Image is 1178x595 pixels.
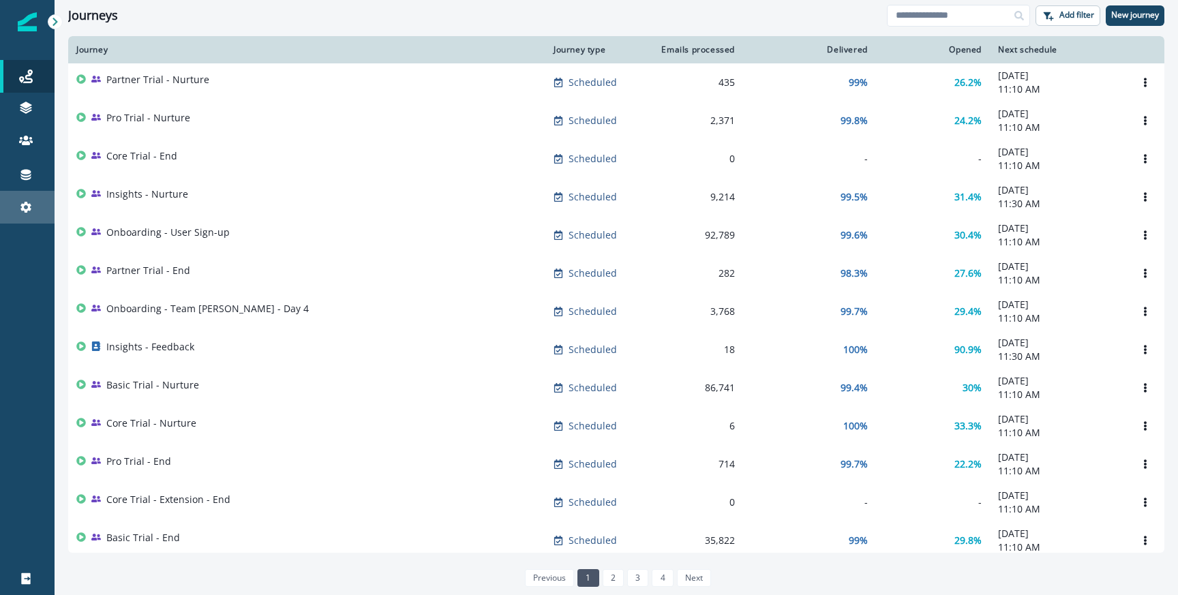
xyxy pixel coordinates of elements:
div: 0 [656,495,735,509]
p: 26.2% [954,76,982,89]
button: New journey [1106,5,1164,26]
p: 11:10 AM [998,273,1118,287]
button: Options [1134,492,1156,513]
p: 31.4% [954,190,982,204]
p: Scheduled [569,381,617,395]
p: 99.7% [841,457,868,471]
p: Pro Trial - End [106,455,171,468]
p: 33.3% [954,419,982,433]
button: Options [1134,263,1156,284]
p: Core Trial - Nurture [106,416,196,430]
p: 99.8% [841,114,868,127]
p: 11:10 AM [998,502,1118,516]
div: Opened [884,44,982,55]
button: Options [1134,110,1156,131]
button: Options [1134,378,1156,398]
a: Next page [677,569,711,587]
button: Options [1134,301,1156,322]
button: Options [1134,225,1156,245]
div: 35,822 [656,534,735,547]
a: Core Trial - EndScheduled0--[DATE]11:10 AMOptions [68,140,1164,178]
p: Scheduled [569,190,617,204]
a: Partner Trial - EndScheduled28298.3%27.6%[DATE]11:10 AMOptions [68,254,1164,292]
button: Options [1134,187,1156,207]
div: 18 [656,343,735,356]
p: New journey [1111,10,1159,20]
p: Add filter [1059,10,1094,20]
p: [DATE] [998,183,1118,197]
p: 11:30 AM [998,350,1118,363]
div: 92,789 [656,228,735,242]
a: Core Trial - NurtureScheduled6100%33.3%[DATE]11:10 AMOptions [68,407,1164,445]
p: 100% [843,343,868,356]
button: Add filter [1036,5,1100,26]
p: 100% [843,419,868,433]
a: Onboarding - Team [PERSON_NAME] - Day 4Scheduled3,76899.7%29.4%[DATE]11:10 AMOptions [68,292,1164,331]
div: 9,214 [656,190,735,204]
button: Options [1134,454,1156,474]
p: [DATE] [998,145,1118,159]
p: Insights - Feedback [106,340,194,354]
p: 99.4% [841,381,868,395]
p: [DATE] [998,336,1118,350]
a: Pro Trial - EndScheduled71499.7%22.2%[DATE]11:10 AMOptions [68,445,1164,483]
div: 435 [656,76,735,89]
div: 714 [656,457,735,471]
a: Page 1 is your current page [577,569,599,587]
p: Scheduled [569,419,617,433]
p: Scheduled [569,457,617,471]
p: [DATE] [998,107,1118,121]
p: [DATE] [998,489,1118,502]
a: Onboarding - User Sign-upScheduled92,78999.6%30.4%[DATE]11:10 AMOptions [68,216,1164,254]
a: Insights - FeedbackScheduled18100%90.9%[DATE]11:30 AMOptions [68,331,1164,369]
p: 99.7% [841,305,868,318]
p: 29.8% [954,534,982,547]
button: Options [1134,149,1156,169]
p: Core Trial - End [106,149,177,163]
p: Scheduled [569,152,617,166]
p: [DATE] [998,298,1118,311]
p: [DATE] [998,222,1118,235]
a: Partner Trial - NurtureScheduled43599%26.2%[DATE]11:10 AMOptions [68,63,1164,102]
p: Partner Trial - Nurture [106,73,209,87]
a: Page 3 [627,569,648,587]
a: Page 2 [603,569,624,587]
img: Inflection [18,12,37,31]
a: Basic Trial - NurtureScheduled86,74199.4%30%[DATE]11:10 AMOptions [68,369,1164,407]
a: Pro Trial - NurtureScheduled2,37199.8%24.2%[DATE]11:10 AMOptions [68,102,1164,140]
p: 30% [963,381,982,395]
div: - [751,152,868,166]
p: Scheduled [569,495,617,509]
p: 11:10 AM [998,540,1118,554]
div: - [884,152,982,166]
p: 11:30 AM [998,197,1118,211]
p: [DATE] [998,412,1118,426]
p: Scheduled [569,76,617,89]
button: Options [1134,72,1156,93]
p: Pro Trial - Nurture [106,111,190,125]
p: 22.2% [954,457,982,471]
p: [DATE] [998,69,1118,82]
p: Core Trial - Extension - End [106,493,230,506]
p: Partner Trial - End [106,264,190,277]
div: - [751,495,868,509]
p: 11:10 AM [998,159,1118,172]
p: Scheduled [569,266,617,280]
p: 30.4% [954,228,982,242]
p: 99% [849,534,868,547]
div: 86,741 [656,381,735,395]
div: Delivered [751,44,868,55]
div: 282 [656,266,735,280]
div: Emails processed [656,44,735,55]
div: 3,768 [656,305,735,318]
button: Options [1134,530,1156,551]
p: [DATE] [998,527,1118,540]
p: 11:10 AM [998,464,1118,478]
p: 99% [849,76,868,89]
h1: Journeys [68,8,118,23]
p: 11:10 AM [998,235,1118,249]
div: 0 [656,152,735,166]
div: Journey [76,44,537,55]
p: Basic Trial - End [106,531,180,545]
p: 11:10 AM [998,121,1118,134]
